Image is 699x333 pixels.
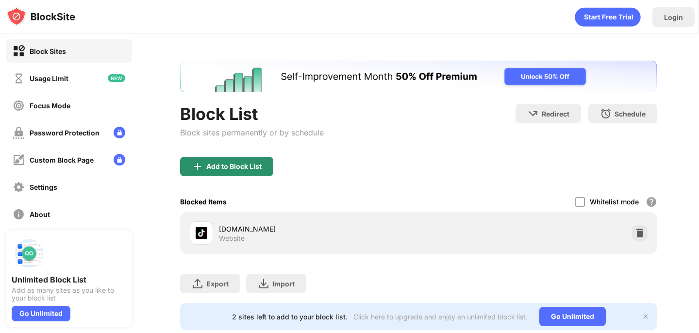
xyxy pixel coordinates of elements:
img: x-button.svg [642,313,649,320]
img: settings-off.svg [13,181,25,193]
img: lock-menu.svg [114,154,125,166]
div: Add to Block List [206,163,262,170]
img: password-protection-off.svg [13,127,25,139]
div: animation [575,7,641,27]
div: Add as many sites as you like to your block list [12,286,126,302]
iframe: Banner [180,61,657,92]
div: Import [272,280,295,288]
div: Go Unlimited [539,307,606,326]
div: About [30,210,50,218]
div: Settings [30,183,57,191]
div: Custom Block Page [30,156,94,164]
div: Block sites permanently or by schedule [180,128,324,137]
div: Go Unlimited [12,306,70,321]
div: Website [219,234,245,243]
img: focus-off.svg [13,100,25,112]
div: Whitelist mode [590,198,639,206]
div: Login [664,13,683,21]
div: Unlimited Block List [12,275,126,284]
img: push-block-list.svg [12,236,47,271]
div: Password Protection [30,129,100,137]
img: favicons [196,227,207,239]
div: Export [206,280,229,288]
div: [DOMAIN_NAME] [219,224,418,234]
img: customize-block-page-off.svg [13,154,25,166]
div: Blocked Items [180,198,227,206]
div: Redirect [542,110,569,118]
img: about-off.svg [13,208,25,220]
img: time-usage-off.svg [13,72,25,84]
img: block-on.svg [13,45,25,57]
img: new-icon.svg [108,74,125,82]
img: lock-menu.svg [114,127,125,138]
div: Usage Limit [30,74,68,83]
div: Schedule [615,110,646,118]
img: logo-blocksite.svg [7,7,75,26]
div: Block Sites [30,47,66,55]
div: 2 sites left to add to your block list. [232,313,348,321]
div: Click here to upgrade and enjoy an unlimited block list. [353,313,528,321]
div: Block List [180,104,324,124]
div: Focus Mode [30,101,70,110]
